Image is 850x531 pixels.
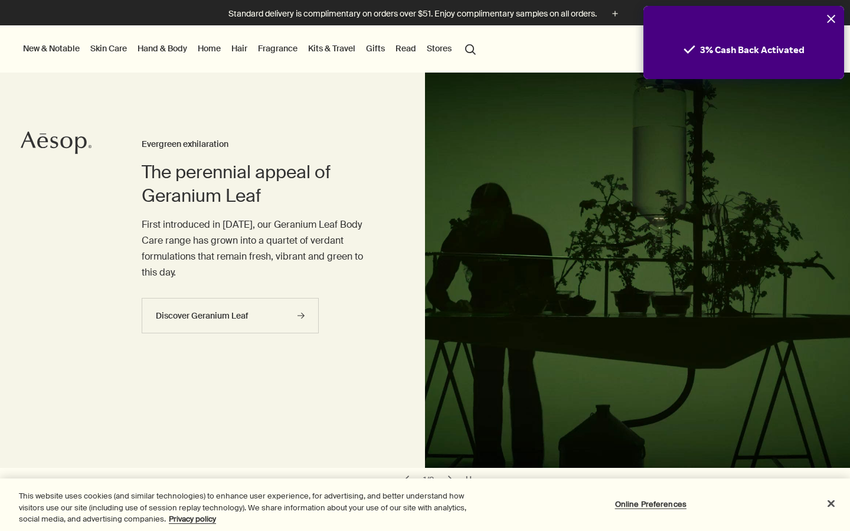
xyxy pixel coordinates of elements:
h3: Evergreen exhilaration [142,137,378,152]
button: next slide [442,471,459,488]
button: pause [460,471,477,488]
a: Aesop [21,131,91,158]
p: Standard delivery is complimentary on orders over $51. Enjoy complimentary samples on all orders. [228,8,597,20]
div: This website uses cookies (and similar technologies) to enhance user experience, for advertising,... [19,490,467,525]
a: Hair [229,41,250,56]
a: More information about your privacy, opens in a new tab [169,514,216,524]
button: Standard delivery is complimentary on orders over $51. Enjoy complimentary samples on all orders. [228,7,622,21]
svg: Aesop [21,131,91,155]
div: 1 / 2 [420,474,437,485]
p: First introduced in [DATE], our Geranium Leaf Body Care range has grown into a quartet of verdant... [142,217,378,281]
button: Open search [460,37,481,60]
a: Read [393,41,419,56]
button: previous slide [398,471,415,488]
a: Discover Geranium Leaf [142,298,319,333]
button: New & Notable [21,41,82,56]
a: Gifts [364,41,387,56]
a: Skin Care [88,41,129,56]
button: Close [818,490,844,516]
a: Home [195,41,223,56]
a: Kits & Travel [306,41,358,56]
a: Hand & Body [135,41,189,56]
button: Stores [424,41,454,56]
h2: The perennial appeal of Geranium Leaf [142,160,378,208]
button: Online Preferences, Opens the preference center dialog [614,492,688,516]
nav: primary [21,25,481,73]
a: Fragrance [256,41,300,56]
